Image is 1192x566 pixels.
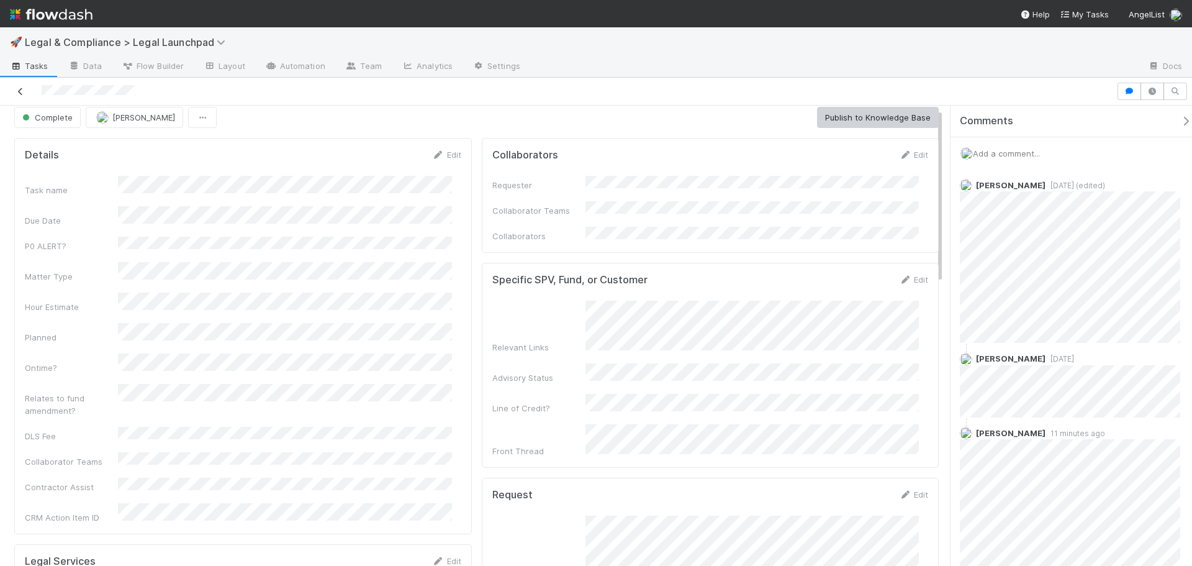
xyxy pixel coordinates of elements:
[960,179,972,191] img: avatar_ba76ddef-3fd0-4be4-9bc3-126ad567fcd5.png
[96,111,109,124] img: avatar_ba76ddef-3fd0-4be4-9bc3-126ad567fcd5.png
[86,107,183,128] button: [PERSON_NAME]
[1045,354,1074,363] span: [DATE]
[432,150,461,160] a: Edit
[112,57,194,77] a: Flow Builder
[973,148,1040,158] span: Add a comment...
[1170,9,1182,21] img: avatar_ba76ddef-3fd0-4be4-9bc3-126ad567fcd5.png
[25,455,118,468] div: Collaborator Teams
[25,240,118,252] div: P0 ALERT?
[899,275,928,285] a: Edit
[255,57,335,77] a: Automation
[976,180,1045,190] span: [PERSON_NAME]
[960,427,972,439] img: avatar_0a9e60f7-03da-485c-bb15-a40c44fcec20.png
[432,556,461,566] a: Edit
[492,204,585,217] div: Collaborator Teams
[899,150,928,160] a: Edit
[899,490,928,500] a: Edit
[1045,429,1105,438] span: 11 minutes ago
[1045,181,1105,190] span: [DATE] (edited)
[492,230,585,242] div: Collaborators
[25,214,118,227] div: Due Date
[122,60,184,72] span: Flow Builder
[492,372,585,384] div: Advisory Status
[976,428,1045,438] span: [PERSON_NAME]
[492,489,533,501] h5: Request
[10,4,93,25] img: logo-inverted-e16ddd16eac7371096b0.svg
[25,430,118,442] div: DLS Fee
[492,179,585,191] div: Requester
[1060,9,1109,19] span: My Tasks
[25,270,118,283] div: Matter Type
[25,481,118,493] div: Contractor Assist
[194,57,255,77] a: Layout
[25,36,232,48] span: Legal & Compliance > Legal Launchpad
[20,112,73,122] span: Complete
[492,402,585,414] div: Line of Credit?
[1020,8,1050,21] div: Help
[25,511,118,524] div: CRM Action Item ID
[492,445,585,457] div: Front Thread
[492,341,585,354] div: Relevant Links
[492,274,648,286] h5: Specific SPV, Fund, or Customer
[58,57,112,77] a: Data
[817,107,939,128] button: Publish to Knowledge Base
[1138,57,1192,77] a: Docs
[10,60,48,72] span: Tasks
[335,57,392,77] a: Team
[960,353,972,365] img: avatar_0a9e60f7-03da-485c-bb15-a40c44fcec20.png
[25,149,59,162] h5: Details
[112,112,175,122] span: [PERSON_NAME]
[25,392,118,417] div: Relates to fund amendment?
[976,354,1045,363] span: [PERSON_NAME]
[10,37,22,47] span: 🚀
[1060,8,1109,21] a: My Tasks
[25,301,118,313] div: Hour Estimate
[960,115,1013,127] span: Comments
[1129,9,1165,19] span: AngelList
[960,147,973,160] img: avatar_ba76ddef-3fd0-4be4-9bc3-126ad567fcd5.png
[492,149,558,162] h5: Collaborators
[392,57,463,77] a: Analytics
[463,57,530,77] a: Settings
[25,184,118,196] div: Task name
[25,362,118,374] div: Ontime?
[14,107,81,128] button: Complete
[25,331,118,344] div: Planned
